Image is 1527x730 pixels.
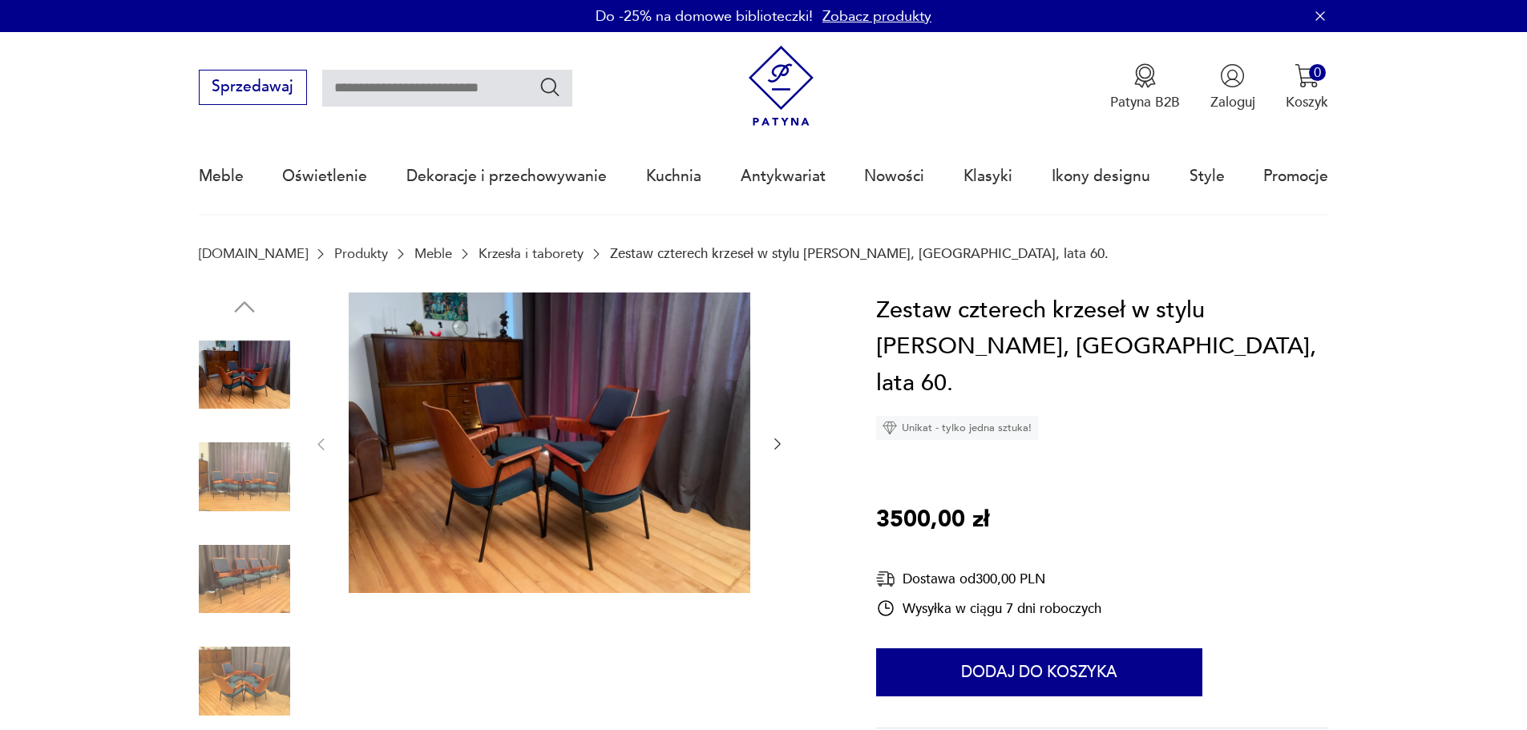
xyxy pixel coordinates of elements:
img: Ikona diamentu [883,421,897,435]
a: [DOMAIN_NAME] [199,246,308,261]
img: Zdjęcie produktu Zestaw czterech krzeseł w stylu Hanno Von Gustedta, Austria, lata 60. [199,329,290,421]
img: Ikona dostawy [876,569,895,589]
p: Zestaw czterech krzeseł w stylu [PERSON_NAME], [GEOGRAPHIC_DATA], lata 60. [610,246,1109,261]
a: Meble [414,246,452,261]
a: Nowości [864,139,924,213]
img: Ikona medalu [1133,63,1157,88]
p: Koszyk [1286,93,1328,111]
a: Zobacz produkty [822,6,931,26]
button: Szukaj [539,75,562,99]
h1: Zestaw czterech krzeseł w stylu [PERSON_NAME], [GEOGRAPHIC_DATA], lata 60. [876,292,1328,402]
img: Zdjęcie produktu Zestaw czterech krzeseł w stylu Hanno Von Gustedta, Austria, lata 60. [199,534,290,625]
p: Zaloguj [1210,93,1255,111]
p: Patyna B2B [1110,93,1180,111]
a: Sprzedawaj [199,82,307,95]
div: Unikat - tylko jedna sztuka! [876,416,1038,440]
a: Promocje [1263,139,1328,213]
button: Dodaj do koszyka [876,648,1202,696]
a: Krzesła i taborety [479,246,584,261]
a: Klasyki [963,139,1012,213]
a: Dekoracje i przechowywanie [406,139,607,213]
p: Do -25% na domowe biblioteczki! [596,6,813,26]
a: Produkty [334,246,388,261]
p: 3500,00 zł [876,502,989,538]
a: Oświetlenie [282,139,367,213]
div: Wysyłka w ciągu 7 dni roboczych [876,599,1101,618]
a: Kuchnia [646,139,701,213]
a: Antykwariat [741,139,826,213]
a: Style [1190,139,1225,213]
img: Zdjęcie produktu Zestaw czterech krzeseł w stylu Hanno Von Gustedta, Austria, lata 60. [199,635,290,727]
a: Meble [199,139,244,213]
img: Zdjęcie produktu Zestaw czterech krzeseł w stylu Hanno Von Gustedta, Austria, lata 60. [349,292,750,594]
button: Zaloguj [1210,63,1255,111]
img: Patyna - sklep z meblami i dekoracjami vintage [741,46,822,127]
button: 0Koszyk [1286,63,1328,111]
button: Patyna B2B [1110,63,1180,111]
img: Zdjęcie produktu Zestaw czterech krzeseł w stylu Hanno Von Gustedta, Austria, lata 60. [199,431,290,522]
img: Ikona koszyka [1295,63,1319,88]
button: Sprzedawaj [199,70,307,105]
a: Ikona medaluPatyna B2B [1110,63,1180,111]
div: Dostawa od 300,00 PLN [876,569,1101,589]
a: Ikony designu [1052,139,1150,213]
img: Ikonka użytkownika [1220,63,1245,88]
div: 0 [1309,64,1326,81]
